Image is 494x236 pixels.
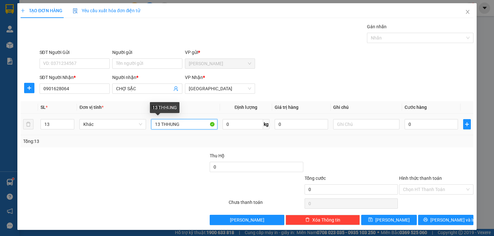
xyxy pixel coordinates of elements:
[430,216,475,223] span: [PERSON_NAME] và In
[79,105,104,110] span: Đơn vị tính
[368,217,373,223] span: save
[112,49,182,56] div: Người gửi
[459,3,477,21] button: Close
[185,49,255,56] div: VP gửi
[23,138,191,145] div: Tổng: 13
[230,216,264,223] span: [PERSON_NAME]
[189,84,251,93] span: Sài Gòn
[210,215,284,225] button: [PERSON_NAME]
[423,217,428,223] span: printer
[228,199,304,210] div: Chưa thanh toán
[399,176,442,181] label: Hình thức thanh toán
[21,8,62,13] span: TẠO ĐƠN HÀNG
[24,85,34,91] span: plus
[367,24,387,29] label: Gán nhãn
[465,9,470,14] span: close
[40,74,110,81] div: SĐT Người Nhận
[189,59,251,68] span: Phan Rang
[83,119,142,129] span: Khác
[331,101,402,114] th: Ghi chú
[112,74,182,81] div: Người nhận
[73,8,141,13] span: Yêu cầu xuất hóa đơn điện tử
[275,119,328,129] input: 0
[40,49,110,56] div: SĐT Người Gửi
[185,75,203,80] span: VP Nhận
[375,216,410,223] span: [PERSON_NAME]
[23,119,33,129] button: delete
[150,102,179,113] div: 13 THHUNG
[405,105,427,110] span: Cước hàng
[418,215,474,225] button: printer[PERSON_NAME] và In
[41,105,46,110] span: SL
[305,217,310,223] span: delete
[361,215,417,225] button: save[PERSON_NAME]
[305,176,326,181] span: Tổng cước
[463,122,471,127] span: plus
[312,216,340,223] span: Xóa Thông tin
[333,119,399,129] input: Ghi Chú
[275,105,298,110] span: Giá trị hàng
[210,153,224,158] span: Thu Hộ
[21,8,25,13] span: plus
[173,86,178,91] span: user-add
[73,8,78,13] img: icon
[286,215,360,225] button: deleteXóa Thông tin
[24,83,34,93] button: plus
[463,119,471,129] button: plus
[234,105,257,110] span: Định lượng
[263,119,270,129] span: kg
[151,119,217,129] input: VD: Bàn, Ghế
